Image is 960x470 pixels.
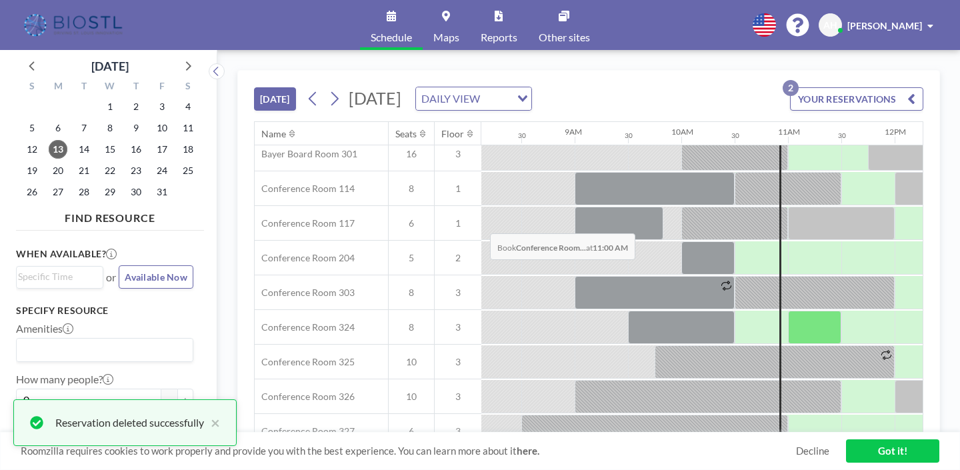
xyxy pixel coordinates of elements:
span: Saturday, October 11, 2025 [179,119,197,137]
input: Search for option [18,341,185,359]
span: Sunday, October 12, 2025 [23,140,41,159]
span: 3 [435,391,481,403]
span: Maps [433,32,459,43]
button: YOUR RESERVATIONS2 [790,87,923,111]
span: Wednesday, October 15, 2025 [101,140,119,159]
h4: FIND RESOURCE [16,206,204,225]
span: Conference Room 325 [255,356,355,368]
div: M [45,79,71,96]
span: Conference Room 117 [255,217,355,229]
div: [DATE] [91,57,129,75]
span: 3 [435,321,481,333]
a: here. [517,445,539,457]
span: Conference Room 326 [255,391,355,403]
span: Saturday, October 25, 2025 [179,161,197,180]
b: Conference Room... [516,243,586,253]
div: Floor [441,128,464,140]
span: Other sites [539,32,590,43]
button: - [161,389,177,411]
span: Monday, October 6, 2025 [49,119,67,137]
div: S [19,79,45,96]
div: Reservation deleted successfully [55,415,204,431]
div: Search for option [17,267,103,287]
span: Roomzilla requires cookies to work properly and provide you with the best experience. You can lea... [21,445,796,457]
div: W [97,79,123,96]
span: 3 [435,287,481,299]
span: Friday, October 3, 2025 [153,97,171,116]
div: Search for option [416,87,531,110]
span: 6 [389,425,434,437]
span: [DATE] [349,88,401,108]
span: Sunday, October 5, 2025 [23,119,41,137]
span: 3 [435,425,481,437]
span: Thursday, October 30, 2025 [127,183,145,201]
div: 30 [625,131,633,140]
button: + [177,389,193,411]
span: Tuesday, October 21, 2025 [75,161,93,180]
div: 30 [838,131,846,140]
label: Amenities [16,322,73,335]
span: 3 [435,356,481,368]
div: 11AM [778,127,800,137]
b: 11:00 AM [593,243,628,253]
h3: Specify resource [16,305,193,317]
div: 30 [731,131,739,140]
span: Tuesday, October 28, 2025 [75,183,93,201]
span: Wednesday, October 22, 2025 [101,161,119,180]
div: Seats [395,128,417,140]
span: 6 [389,217,434,229]
span: DAILY VIEW [419,90,483,107]
span: Tuesday, October 14, 2025 [75,140,93,159]
span: 8 [389,321,434,333]
a: Got it! [846,439,939,463]
span: [PERSON_NAME] [847,20,922,31]
span: Conference Room 324 [255,321,355,333]
span: Saturday, October 18, 2025 [179,140,197,159]
span: Wednesday, October 29, 2025 [101,183,119,201]
span: Sunday, October 26, 2025 [23,183,41,201]
div: F [149,79,175,96]
span: Wednesday, October 8, 2025 [101,119,119,137]
span: 8 [389,183,434,195]
span: Thursday, October 23, 2025 [127,161,145,180]
div: Name [261,128,286,140]
span: 3 [435,148,481,160]
div: 9AM [565,127,582,137]
span: Monday, October 13, 2025 [49,140,67,159]
input: Search for option [484,90,509,107]
span: Available Now [125,271,187,283]
span: or [106,271,116,284]
span: Thursday, October 9, 2025 [127,119,145,137]
span: Friday, October 31, 2025 [153,183,171,201]
span: Thursday, October 16, 2025 [127,140,145,159]
span: Friday, October 17, 2025 [153,140,171,159]
div: T [71,79,97,96]
div: 10AM [671,127,693,137]
span: Tuesday, October 7, 2025 [75,119,93,137]
span: Book at [490,233,635,260]
span: Monday, October 20, 2025 [49,161,67,180]
span: 1 [435,183,481,195]
div: Search for option [17,339,193,361]
div: T [123,79,149,96]
span: 10 [389,356,434,368]
span: 8 [389,287,434,299]
span: Schedule [371,32,412,43]
div: 12PM [885,127,906,137]
span: Conference Room 327 [255,425,355,437]
span: Conference Room 303 [255,287,355,299]
span: Conference Room 204 [255,252,355,264]
span: 1 [435,217,481,229]
a: Decline [796,445,829,457]
button: [DATE] [254,87,296,111]
span: 10 [389,391,434,403]
button: close [204,415,220,431]
span: 2 [435,252,481,264]
p: 2 [783,80,799,96]
span: Wednesday, October 1, 2025 [101,97,119,116]
input: Search for option [18,269,95,284]
span: Friday, October 24, 2025 [153,161,171,180]
span: Bayer Board Room 301 [255,148,357,160]
div: 30 [518,131,526,140]
span: AH [823,19,837,31]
